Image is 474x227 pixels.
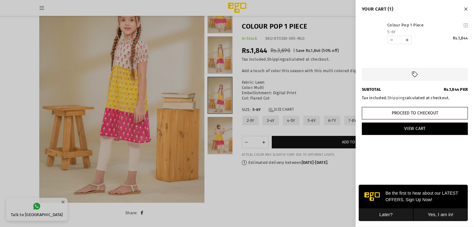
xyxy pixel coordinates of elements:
[444,87,468,92] span: Rs.1,844 PKR
[387,95,405,100] a: Shipping
[387,36,411,44] quantity-input: Quantity
[453,36,468,40] span: Rs.1,844
[359,185,468,221] iframe: webpush-onsite
[362,107,468,119] button: Proceed to Checkout
[362,123,468,135] a: View Cart
[362,95,468,101] div: Tax included. calculated at checkout.
[362,87,381,92] b: SUBTOTAL
[362,6,468,12] h4: YOUR CART (1)
[462,5,469,13] button: Close
[387,23,462,28] a: Colour Pop 1 Piece
[387,30,468,34] div: 5-6Y
[55,24,109,36] button: Yes, I am in!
